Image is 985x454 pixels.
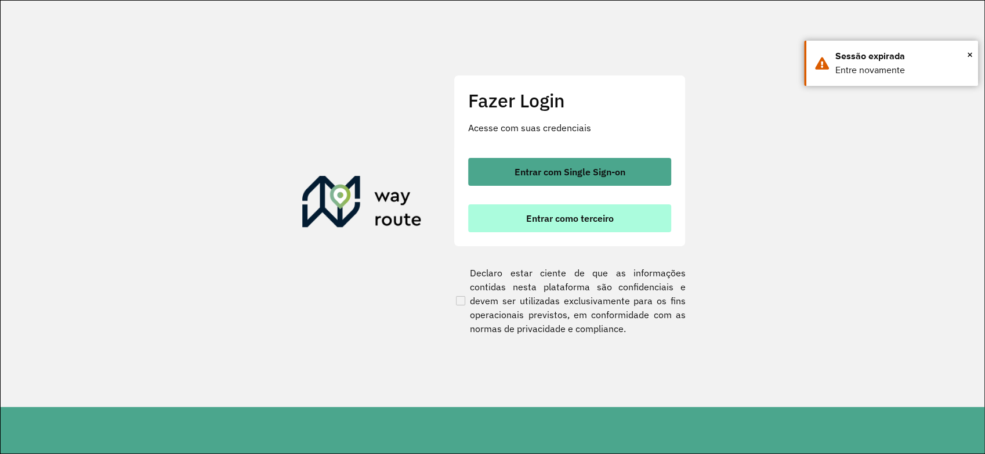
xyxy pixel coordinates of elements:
[967,46,973,63] button: Close
[515,167,625,176] span: Entrar com Single Sign-on
[454,266,686,336] label: Declaro estar ciente de que as informações contidas nesta plataforma são confidenciais e devem se...
[835,49,969,63] div: Sessão expirada
[468,204,671,232] button: button
[302,176,422,232] img: Roteirizador AmbevTech
[468,121,671,135] p: Acesse com suas credenciais
[967,46,973,63] span: ×
[835,63,969,77] div: Entre novamente
[526,214,614,223] span: Entrar como terceiro
[468,158,671,186] button: button
[468,89,671,111] h2: Fazer Login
